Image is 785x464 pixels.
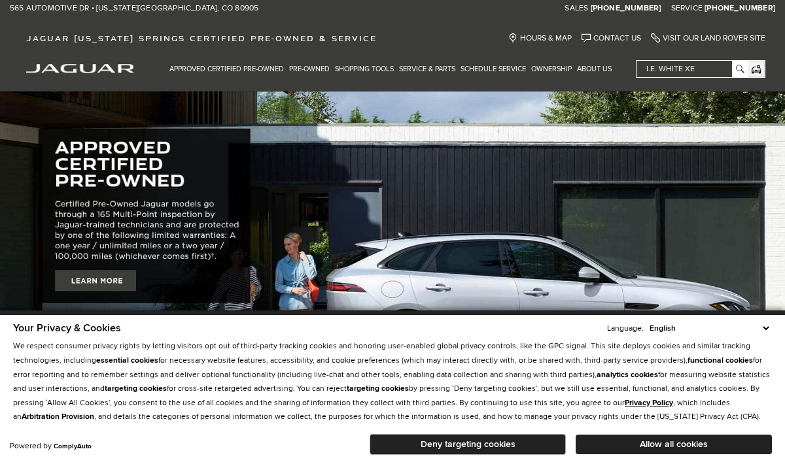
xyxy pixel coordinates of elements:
strong: targeting cookies [105,384,167,393]
a: 565 Automotive Dr • [US_STATE][GEOGRAPHIC_DATA], CO 80905 [10,3,258,14]
a: jaguar [26,62,134,73]
a: About Us [574,58,614,80]
a: Visit Our Land Rover Site [651,33,765,43]
a: [PHONE_NUMBER] [705,3,775,14]
a: Ownership [529,58,574,80]
a: Jaguar [US_STATE] Springs Certified Pre-Owned & Service [20,33,383,43]
input: i.e. White XE [637,61,747,77]
strong: analytics cookies [597,370,658,380]
button: Deny targeting cookies [370,434,566,455]
a: Hours & Map [508,33,572,43]
div: Language: [607,325,644,333]
button: Allow all cookies [576,435,772,454]
a: Privacy Policy [625,398,673,408]
div: Powered by [10,442,92,450]
a: Contact Us [582,33,641,43]
a: Shopping Tools [332,58,396,80]
a: [PHONE_NUMBER] [591,3,661,14]
a: Schedule Service [458,58,529,80]
a: Pre-Owned [287,58,332,80]
strong: essential cookies [96,356,158,365]
a: Approved Certified Pre-Owned [167,58,287,80]
a: Service & Parts [396,58,458,80]
select: Language Select [646,322,772,335]
strong: Arbitration Provision [22,412,94,422]
img: Jaguar [26,64,134,73]
nav: Main Navigation [167,58,614,80]
span: Your Privacy & Cookies [13,322,121,335]
span: Service [671,3,703,13]
a: ComplyAuto [54,442,92,450]
span: Sales [565,3,588,13]
strong: targeting cookies [347,384,409,393]
span: Jaguar [US_STATE] Springs Certified Pre-Owned & Service [26,33,377,43]
strong: functional cookies [688,356,753,365]
p: We respect consumer privacy rights by letting visitors opt out of third-party tracking cookies an... [13,339,772,424]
